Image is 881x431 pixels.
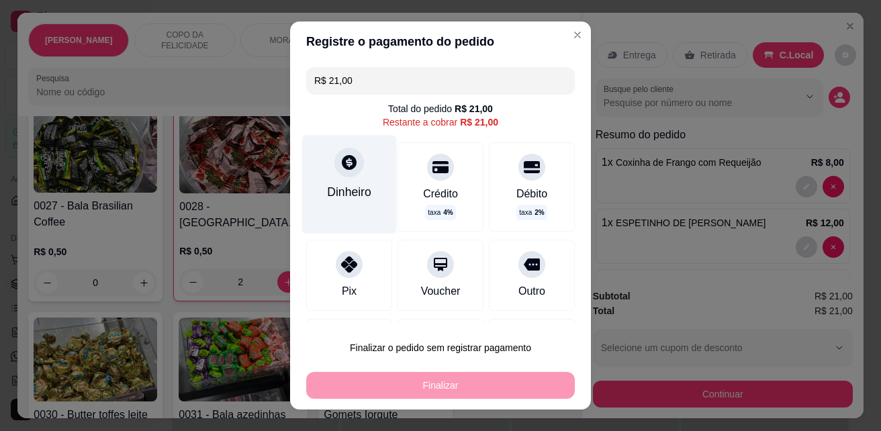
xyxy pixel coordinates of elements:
[314,67,567,94] input: Ex.: hambúrguer de cordeiro
[428,207,453,218] p: taxa
[535,207,544,218] span: 2 %
[460,115,498,129] div: R$ 21,00
[342,283,357,299] div: Pix
[306,334,575,361] button: Finalizar o pedido sem registrar pagamento
[290,21,591,62] header: Registre o pagamento do pedido
[327,183,371,201] div: Dinheiro
[455,102,493,115] div: R$ 21,00
[567,24,588,46] button: Close
[421,283,461,299] div: Voucher
[519,207,544,218] p: taxa
[423,186,458,202] div: Crédito
[518,283,545,299] div: Outro
[443,207,453,218] span: 4 %
[516,186,547,202] div: Débito
[388,102,493,115] div: Total do pedido
[383,115,498,129] div: Restante a cobrar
